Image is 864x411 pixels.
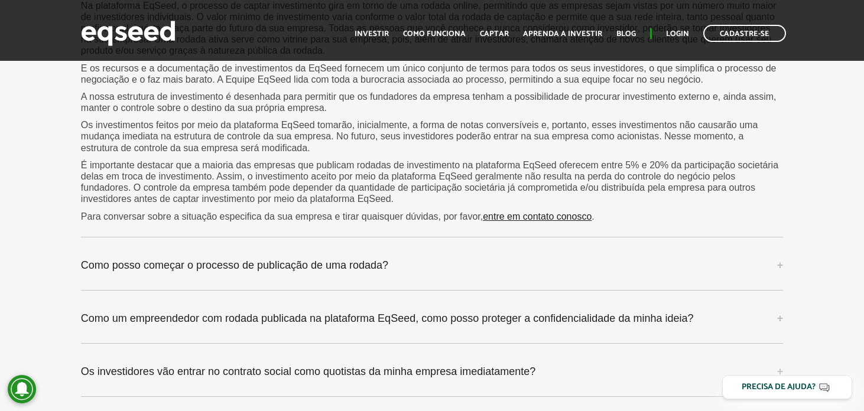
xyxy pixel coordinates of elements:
[355,30,389,38] a: Investir
[81,302,783,334] a: Como um empreendedor com rodada publicada na plataforma EqSeed, como posso proteger a confidencia...
[523,30,602,38] a: Aprenda a investir
[81,159,783,205] p: É importante destacar que a maioria das empresas que publicam rodadas de investimento na platafor...
[483,212,592,221] a: entre em contato conosco
[81,249,783,281] a: Como posso começar o processo de publicação de uma rodada?
[81,355,783,387] a: Os investidores vão entrar no contrato social como quotistas da minha empresa imediatamente?
[81,91,783,113] p: A nossa estrutura de investimento é desenhada para permitir que os fundadores da empresa tenham a...
[81,119,783,154] p: Os investimentos feitos por meio da plataforma EqSeed tomarão, inicialmente, a forma de notas con...
[480,30,509,38] a: Captar
[703,25,786,42] a: Cadastre-se
[616,30,636,38] a: Blog
[81,63,783,85] p: E os recursos e a documentação de investimentos da EqSeed fornecem um único conjunto de termos pa...
[81,211,783,222] p: Para conversar sobre a situação especifica da sua empresa e tirar quaisquer dúvidas, por favor, .
[81,18,176,49] img: EqSeed
[666,30,689,38] a: Login
[403,30,466,38] a: Como funciona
